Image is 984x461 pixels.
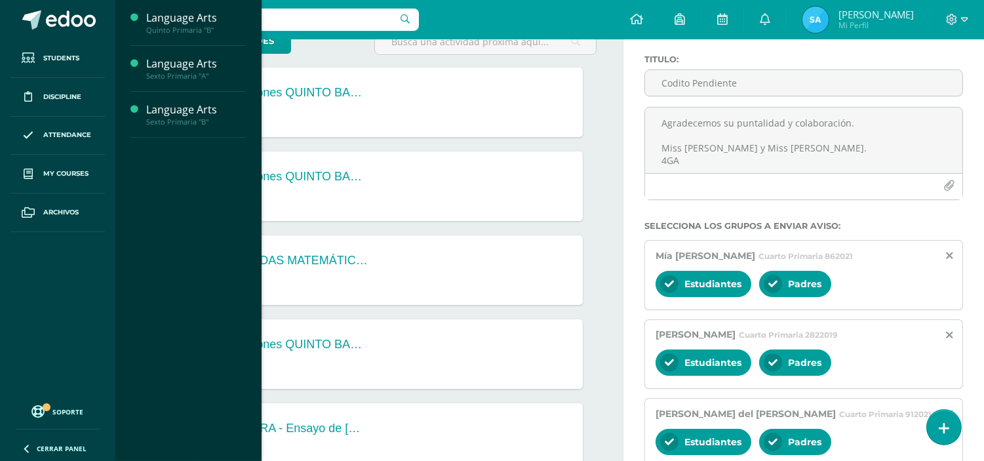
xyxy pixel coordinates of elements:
span: Estudiantes [684,357,741,369]
a: Students [10,39,105,78]
input: Titulo [645,70,962,96]
span: Cuarto Primaria 862021 [758,251,853,261]
span: Students [43,53,79,64]
span: Padres [788,436,821,448]
span: [PERSON_NAME] del [PERSON_NAME] [656,408,836,420]
a: Language ArtsSexto Primaria "A" [146,56,246,81]
span: Cuarto Primaria 912021 [839,409,932,419]
div: OLIMPIADAS MATEMÁTICAS - Ronda Final [212,254,369,268]
div: Language Arts [146,102,246,117]
a: Language ArtsSexto Primaria "B" [146,102,246,127]
span: Discipline [43,92,81,102]
div: CLAUSURA - Ensayo de [MEDICAL_DATA] - PREPRIMARIA [212,422,369,435]
textarea: Buen día padres de familia, Estamos próximos a nuestro descanso largo y es importante tener todos... [645,108,962,173]
div: Evaluaciones QUINTO BACHILLERATO 4B [212,338,369,351]
div: Evaluaciones QUINTO BACHILLERATO 4B - ASISTENCIA IMPRESCINDIBLE [212,86,369,100]
div: Sexto Primaria "B" [146,117,246,127]
span: Cuarto Primaria 2822019 [739,330,838,340]
div: Evaluaciones QUINTO BACHILLERATO 4B [212,170,369,184]
a: Discipline [10,78,105,117]
span: Mía [PERSON_NAME] [656,250,755,262]
div: Language Arts [146,10,246,26]
input: Search a user… [124,9,419,31]
span: My courses [43,169,89,179]
span: Padres [788,278,821,290]
div: Sexto Primaria "A" [146,71,246,81]
span: Archivos [43,207,79,218]
span: Mi Perfil [838,20,914,31]
img: e5e99b6d7451bf04cac4f474415441b6.png [802,7,829,33]
span: Estudiantes [684,278,741,290]
span: [PERSON_NAME] [656,329,736,340]
span: Attendance [43,130,91,140]
span: Cerrar panel [37,444,87,453]
span: Padres [788,357,821,369]
label: Titulo : [644,54,963,64]
span: [PERSON_NAME] [838,8,914,21]
input: Busca una actividad próxima aquí... [375,29,596,54]
a: My courses [10,155,105,193]
div: Quinto Primaria "B" [146,26,246,35]
label: Selecciona los grupos a enviar aviso : [644,221,963,231]
a: Language ArtsQuinto Primaria "B" [146,10,246,35]
span: Estudiantes [684,436,741,448]
div: Language Arts [146,56,246,71]
a: Archivos [10,193,105,232]
a: Soporte [16,402,100,420]
a: Attendance [10,117,105,155]
span: Soporte [53,407,84,416]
